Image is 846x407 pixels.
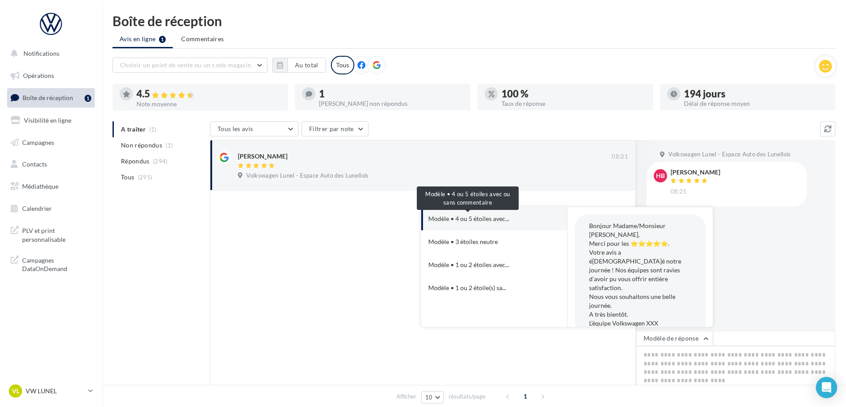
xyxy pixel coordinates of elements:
[210,121,299,136] button: Tous les avis
[121,141,162,150] span: Non répondus
[120,61,251,69] span: Choisir un point de vente ou un code magasin
[449,392,485,401] span: résultats/page
[5,155,97,174] a: Contacts
[246,172,369,180] span: Volkswagen Lunel - Espace Auto des Lunellois
[121,157,150,166] span: Répondus
[671,169,720,175] div: [PERSON_NAME]
[428,260,509,269] span: Modèle • 1 ou 2 étoiles avec...
[136,101,281,107] div: Note moyenne
[22,254,91,273] span: Campagnes DataOnDemand
[421,253,543,276] button: Modèle • 1 ou 2 étoiles avec...
[5,177,97,196] a: Médiathèque
[671,188,687,196] span: 08:21
[5,133,97,152] a: Campagnes
[272,58,326,73] button: Au total
[26,387,85,395] p: VW LUNEL
[668,151,791,159] span: Volkswagen Lunel - Espace Auto des Lunellois
[166,142,173,149] span: (1)
[656,171,665,180] span: HB
[85,95,91,102] div: 1
[5,88,97,107] a: Boîte de réception1
[428,237,498,246] div: Modèle • 3 étoiles neutre
[589,222,681,327] span: Bonjour Madame/Monsieur [PERSON_NAME], Merci pour les ⭐⭐⭐⭐⭐. Votre avis a é[DEMOGRAPHIC_DATA]é no...
[22,225,91,244] span: PLV et print personnalisable
[12,387,19,395] span: VL
[421,276,543,299] button: Modèle • 1 ou 2 étoile(s) sa...
[5,221,97,247] a: PLV et print personnalisable
[612,153,628,161] span: 08:21
[518,389,532,403] span: 1
[136,89,281,99] div: 4.5
[217,125,253,132] span: Tous les avis
[428,214,509,223] span: Modèle • 4 ou 5 étoiles avec...
[421,230,543,253] button: Modèle • 3 étoiles neutre
[5,66,97,85] a: Opérations
[287,58,326,73] button: Au total
[7,383,95,399] a: VL VW LUNEL
[302,121,369,136] button: Filtrer par note
[153,158,168,165] span: (294)
[684,89,828,99] div: 194 jours
[396,392,416,401] span: Afficher
[138,174,153,181] span: (295)
[113,14,835,27] div: Boîte de réception
[113,58,268,73] button: Choisir un point de vente ou un code magasin
[23,50,59,57] span: Notifications
[22,138,54,146] span: Campagnes
[23,94,73,101] span: Boîte de réception
[23,72,54,79] span: Opérations
[421,391,444,403] button: 10
[5,199,97,218] a: Calendrier
[425,394,433,401] span: 10
[417,186,519,210] div: Modèle • 4 ou 5 étoiles avec ou sans commentaire
[5,251,97,277] a: Campagnes DataOnDemand
[5,111,97,130] a: Visibilité en ligne
[24,116,71,124] span: Visibilité en ligne
[428,283,506,292] span: Modèle • 1 ou 2 étoile(s) sa...
[421,207,543,230] button: Modèle • 4 ou 5 étoiles avec...
[22,205,52,212] span: Calendrier
[501,89,646,99] div: 100 %
[5,44,93,63] button: Notifications
[816,377,837,398] div: Open Intercom Messenger
[319,89,463,99] div: 1
[501,101,646,107] div: Taux de réponse
[121,173,134,182] span: Tous
[319,101,463,107] div: [PERSON_NAME] non répondus
[22,160,47,168] span: Contacts
[181,35,224,43] span: Commentaires
[238,152,287,161] div: [PERSON_NAME]
[331,56,354,74] div: Tous
[636,331,713,346] button: Modèle de réponse
[22,182,58,190] span: Médiathèque
[684,101,828,107] div: Délai de réponse moyen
